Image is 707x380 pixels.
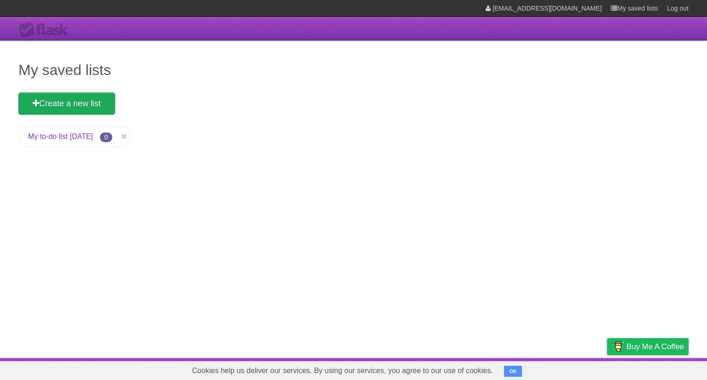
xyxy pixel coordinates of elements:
a: Developers [515,360,552,378]
span: 0 [100,132,113,142]
span: Buy me a coffee [626,339,684,355]
div: Flask [18,22,74,38]
a: Buy me a coffee [607,338,689,355]
h1: My saved lists [18,59,689,81]
a: Create a new list [18,92,115,115]
a: Privacy [595,360,619,378]
img: Buy me a coffee [612,339,624,354]
a: Terms [564,360,584,378]
a: About [485,360,504,378]
button: OK [504,366,522,377]
span: Cookies help us deliver our services. By using our services, you agree to our use of cookies. [183,362,502,380]
a: My to-do list [DATE] [28,132,93,140]
a: Suggest a feature [631,360,689,378]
